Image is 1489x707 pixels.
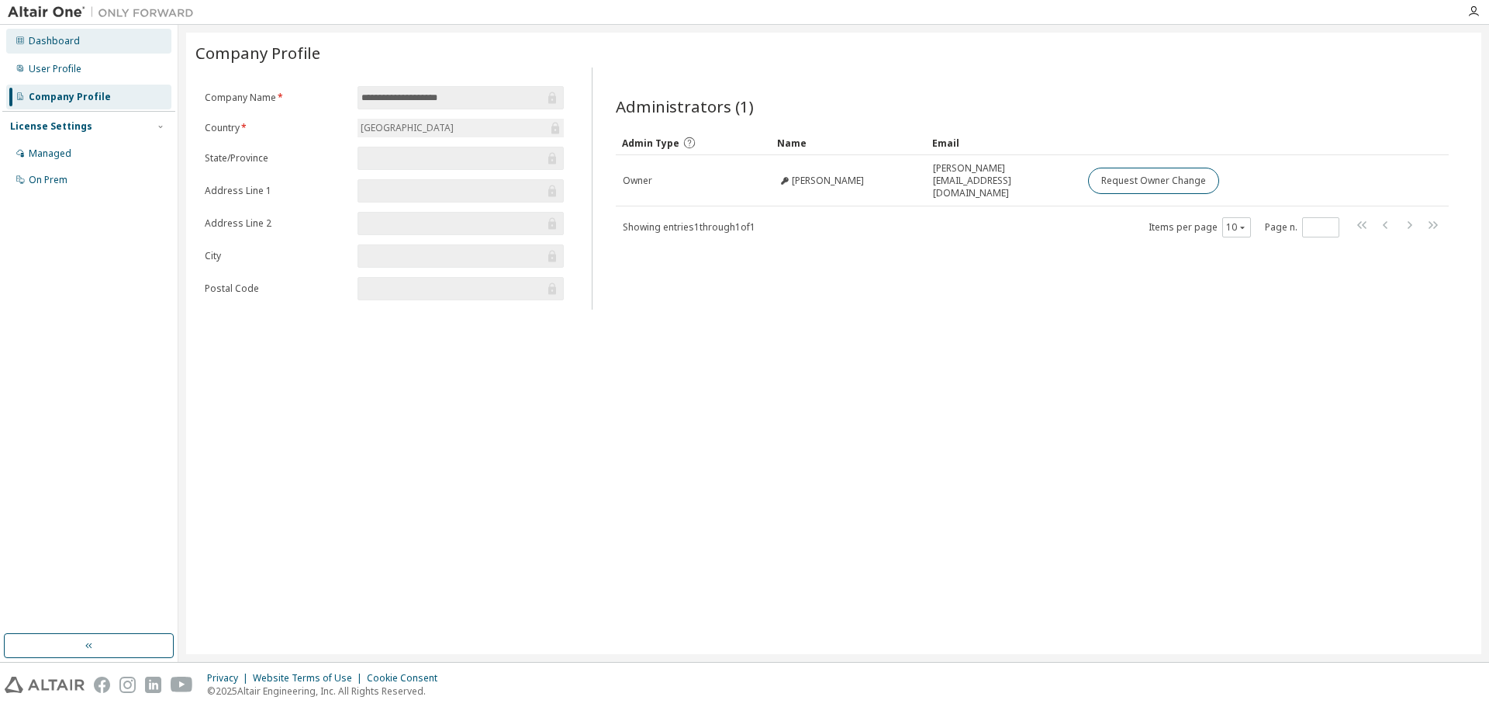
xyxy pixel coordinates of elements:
label: State/Province [205,152,348,165]
div: Name [777,130,920,155]
div: Company Profile [29,91,111,103]
div: User Profile [29,63,81,75]
div: On Prem [29,174,67,186]
span: Administrators (1) [616,95,754,117]
span: [PERSON_NAME] [792,175,864,187]
button: Request Owner Change [1088,168,1219,194]
img: youtube.svg [171,677,193,693]
img: linkedin.svg [145,677,161,693]
span: Page n. [1265,217,1339,237]
div: Cookie Consent [367,672,447,684]
img: altair_logo.svg [5,677,85,693]
div: Managed [29,147,71,160]
button: 10 [1226,221,1247,234]
span: Items per page [1149,217,1251,237]
p: © 2025 Altair Engineering, Inc. All Rights Reserved. [207,684,447,698]
span: Showing entries 1 through 1 of 1 [623,220,755,234]
div: License Settings [10,120,92,133]
label: City [205,250,348,262]
span: Owner [623,175,652,187]
div: Privacy [207,672,253,684]
label: Company Name [205,92,348,104]
label: Country [205,122,348,134]
img: instagram.svg [119,677,136,693]
span: [PERSON_NAME][EMAIL_ADDRESS][DOMAIN_NAME] [933,162,1074,199]
div: Website Terms of Use [253,672,367,684]
label: Address Line 2 [205,217,348,230]
img: facebook.svg [94,677,110,693]
label: Address Line 1 [205,185,348,197]
div: [GEOGRAPHIC_DATA] [358,120,456,137]
div: Email [932,130,1075,155]
img: Altair One [8,5,202,20]
div: [GEOGRAPHIC_DATA] [358,119,564,137]
div: Dashboard [29,35,80,47]
span: Company Profile [195,42,320,64]
span: Admin Type [622,137,679,150]
label: Postal Code [205,282,348,295]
